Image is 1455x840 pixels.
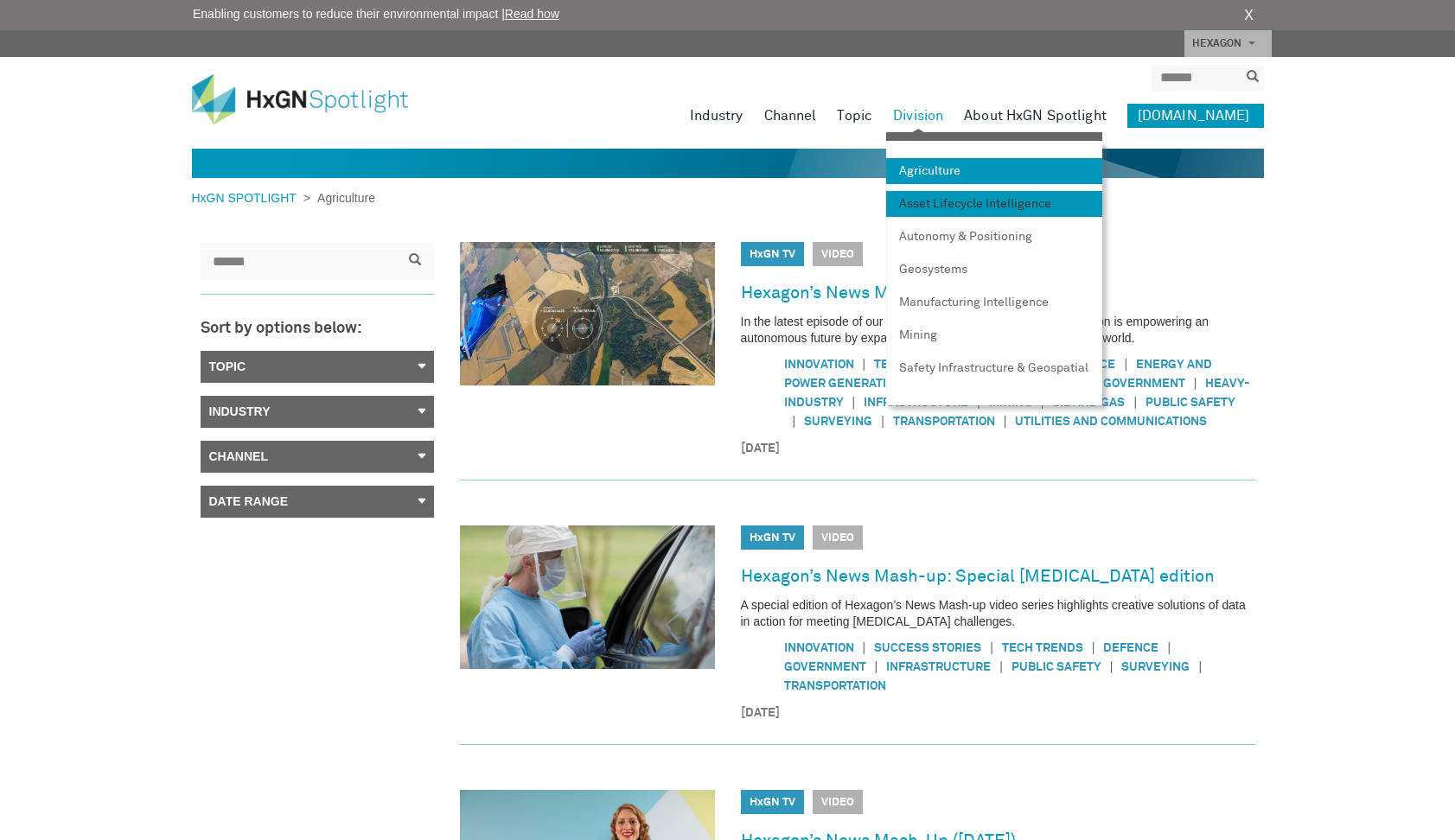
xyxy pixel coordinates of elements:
a: Channel [201,441,434,473]
span: | [1190,658,1210,676]
a: Industry [201,396,434,428]
a: Utilities and communications [1015,416,1207,428]
a: Government [1103,378,1185,390]
a: Hexagon’s News Mash-up ([DATE]) [741,279,1014,307]
p: In the latest episode of our popular video series, watch how Hexagon is empowering an autonomous ... [741,314,1255,347]
a: Manufacturing Intelligence [886,290,1102,315]
a: Channel [764,104,817,128]
time: [DATE] [741,704,1255,722]
h3: Sort by options below: [201,321,434,338]
a: Surveying [804,416,872,428]
span: Video [813,525,863,550]
span: | [866,658,887,676]
a: Surveying [1121,661,1190,673]
a: Public safety [1145,397,1235,409]
span: | [854,639,875,657]
a: Topic [201,351,434,383]
a: HxGN TV [750,249,795,260]
span: | [844,393,865,411]
span: | [1158,639,1179,657]
a: Transportation [784,680,886,692]
a: Autonomy & Positioning [886,224,1102,250]
span: | [991,658,1011,676]
a: Date Range [201,486,434,518]
span: | [854,355,875,373]
a: Infrastructure [864,397,968,409]
a: Infrastructure [886,661,991,673]
a: Defence [1103,642,1158,654]
a: Government [784,661,866,673]
a: Agriculture [886,158,1102,184]
a: Safety Infrastructure & Geospatial [886,355,1102,381]
a: Asset Lifecycle Intelligence [886,191,1102,217]
span: | [1125,393,1145,411]
a: HEXAGON [1184,30,1272,57]
a: Mining [886,322,1102,348]
a: Read how [505,7,559,21]
span: | [872,412,893,430]
a: Success Stories [874,642,981,654]
a: [DOMAIN_NAME] [1127,104,1264,128]
span: | [784,412,805,430]
img: Hexagon’s News Mash-up (July 2020) [460,242,715,385]
a: Innovation [784,642,854,654]
span: | [1083,639,1104,657]
div: > [192,189,375,207]
a: Transportation [893,416,995,428]
span: | [1185,374,1206,392]
span: | [1115,355,1136,373]
span: Video [813,790,863,814]
a: Innovation [784,359,854,371]
a: About HxGN Spotlight [964,104,1107,128]
span: | [981,639,1002,657]
a: Industry [690,104,743,128]
a: HxGN TV [750,797,795,808]
span: Enabling customers to reduce their environmental impact | [193,5,559,23]
a: Public safety [1011,661,1101,673]
a: X [1244,5,1254,26]
a: HxGN SPOTLIGHT [192,191,303,205]
a: Geosystems [886,257,1102,283]
a: Tech Trends [874,359,955,371]
a: Division [893,104,943,128]
a: HxGN TV [750,532,795,544]
span: | [995,412,1016,430]
p: A special edition of Hexagon’s News Mash-up video series highlights creative solutions of data in... [741,597,1255,630]
span: Video [813,242,863,266]
span: Agriculture [310,191,375,205]
img: HxGN Spotlight [192,74,434,124]
img: Hexagon’s News Mash-up: Special COVID-19 edition [460,525,715,669]
a: Hexagon’s News Mash-up: Special [MEDICAL_DATA] edition [741,563,1215,590]
span: | [1101,658,1122,676]
time: [DATE] [741,440,1255,458]
a: Tech Trends [1002,642,1083,654]
a: Topic [837,104,872,128]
